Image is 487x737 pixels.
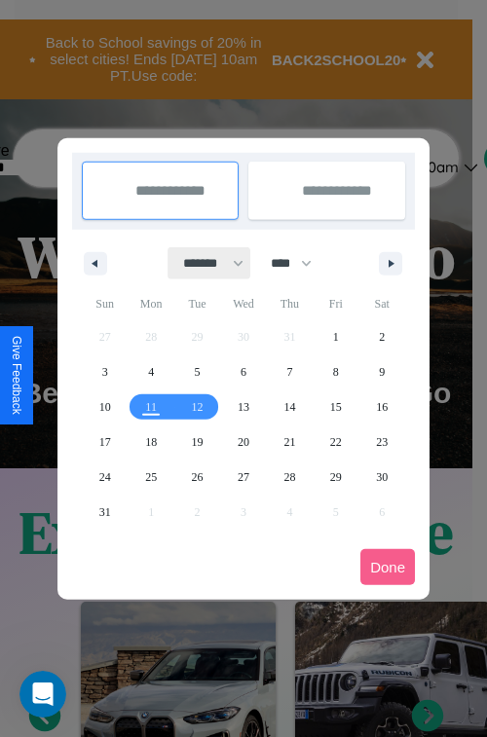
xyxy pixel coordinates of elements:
[333,354,339,389] span: 8
[82,288,128,319] span: Sun
[174,460,220,495] button: 26
[359,288,405,319] span: Sat
[174,424,220,460] button: 19
[220,389,266,424] button: 13
[82,460,128,495] button: 24
[19,671,66,718] iframe: Intercom live chat
[220,424,266,460] button: 20
[195,354,201,389] span: 5
[376,424,388,460] span: 23
[145,460,157,495] span: 25
[99,389,111,424] span: 10
[10,336,23,415] div: Give Feedback
[102,354,108,389] span: 3
[174,389,220,424] button: 12
[333,319,339,354] span: 1
[267,288,313,319] span: Thu
[99,460,111,495] span: 24
[330,389,342,424] span: 15
[359,424,405,460] button: 23
[192,460,204,495] span: 26
[376,389,388,424] span: 16
[145,424,157,460] span: 18
[359,389,405,424] button: 16
[145,389,157,424] span: 11
[359,460,405,495] button: 30
[238,389,249,424] span: 13
[313,319,358,354] button: 1
[82,495,128,530] button: 31
[192,424,204,460] span: 19
[82,424,128,460] button: 17
[192,389,204,424] span: 12
[238,460,249,495] span: 27
[174,354,220,389] button: 5
[238,424,249,460] span: 20
[313,354,358,389] button: 8
[128,424,173,460] button: 18
[360,549,415,585] button: Done
[267,389,313,424] button: 14
[128,460,173,495] button: 25
[359,354,405,389] button: 9
[128,354,173,389] button: 4
[128,389,173,424] button: 11
[99,424,111,460] span: 17
[313,389,358,424] button: 15
[283,424,295,460] span: 21
[82,354,128,389] button: 3
[82,389,128,424] button: 10
[241,354,246,389] span: 6
[220,288,266,319] span: Wed
[220,460,266,495] button: 27
[267,460,313,495] button: 28
[283,389,295,424] span: 14
[330,424,342,460] span: 22
[220,354,266,389] button: 6
[313,460,358,495] button: 29
[267,424,313,460] button: 21
[148,354,154,389] span: 4
[376,460,388,495] span: 30
[283,460,295,495] span: 28
[174,288,220,319] span: Tue
[267,354,313,389] button: 7
[313,424,358,460] button: 22
[330,460,342,495] span: 29
[379,354,385,389] span: 9
[313,288,358,319] span: Fri
[99,495,111,530] span: 31
[286,354,292,389] span: 7
[359,319,405,354] button: 2
[379,319,385,354] span: 2
[128,288,173,319] span: Mon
